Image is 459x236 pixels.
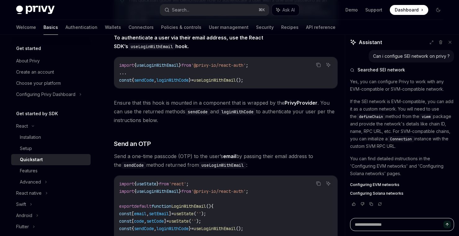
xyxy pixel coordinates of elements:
span: ( [189,218,191,224]
h5: Get started by SDK [16,110,58,117]
span: Send an OTP [114,139,151,148]
span: function [151,203,171,209]
code: loginWithCode [219,108,256,115]
div: Search... [172,6,189,14]
span: { [132,77,134,83]
div: Flutter [16,223,29,230]
span: { [132,226,134,231]
strong: email [223,153,236,159]
span: } [156,181,159,187]
div: Installation [20,134,41,141]
span: { [134,181,137,187]
div: Swift [16,201,26,208]
span: ; [246,62,248,68]
a: Features [11,165,91,176]
span: const [119,77,132,83]
span: } [189,77,191,83]
span: Ask AI [282,7,295,13]
a: Demo [345,7,358,13]
code: sendCode [121,162,146,169]
div: About Privy [16,57,40,65]
span: import [119,62,134,68]
span: ] [169,211,171,216]
p: If the SEI network is EVM-compatible, you can add it as a custom network. You will need to use th... [350,98,454,150]
span: ( [194,211,196,216]
span: (); [236,226,243,231]
span: import [119,181,134,187]
span: ⌘ K [259,7,265,12]
span: , [146,211,149,216]
span: (); [236,77,243,83]
span: = [166,218,169,224]
span: ); [201,211,206,216]
a: Installation [11,132,91,143]
span: Dashboard [395,7,419,13]
span: export [119,203,134,209]
span: '@privy-io/react-auth' [191,188,246,194]
span: ; [186,181,189,187]
a: Recipes [281,20,299,35]
a: Configuring EVM networks [350,182,454,187]
span: () [206,203,211,209]
span: from [159,181,169,187]
span: loginWithCode [156,77,189,83]
span: , [154,226,156,231]
span: default [134,203,151,209]
span: } [179,188,181,194]
span: Searched SEI network [358,67,405,73]
span: '' [196,211,201,216]
span: Connection [390,137,412,142]
span: useState [174,211,194,216]
span: useLoginWithEmail [194,77,236,83]
div: Can i configue SEI network on privy ? [373,53,450,59]
code: useLoginWithEmail [199,162,246,169]
span: Send a one-time passcode (OTP) to the user’s by passing their email address to the method returne... [114,152,338,169]
span: useState [169,218,189,224]
span: Configuring Solana networks [350,191,403,196]
span: defineChain [359,114,383,119]
a: User management [209,20,249,35]
div: Setup [20,145,32,152]
span: = [191,226,194,231]
a: Create an account [11,66,91,78]
a: Policies & controls [161,20,201,35]
span: code [134,218,144,224]
span: useLoginWithEmail [137,62,179,68]
code: useLoginWithEmail [128,43,175,50]
div: Features [20,167,38,175]
span: viem [422,114,430,119]
a: API reference [306,20,335,35]
a: Choose your platform [11,78,91,89]
span: { [211,203,214,209]
span: ] [164,218,166,224]
span: import [119,188,134,194]
a: Authentication [65,20,97,35]
a: About Privy [11,55,91,66]
a: Setup [11,143,91,154]
button: Searched SEI network [350,67,454,73]
span: from [181,188,191,194]
span: LoginWithEmail [171,203,206,209]
span: Configuring EVM networks [350,182,399,187]
div: React native [16,189,42,197]
span: setCode [146,218,164,224]
div: Quickstart [20,156,43,163]
span: email [134,211,146,216]
span: '@privy-io/react-auth' [191,62,246,68]
a: Dashboard [390,5,428,15]
span: const [119,211,132,216]
div: Configuring Privy Dashboard [16,91,75,98]
a: Wallets [105,20,121,35]
span: sendCode [134,226,154,231]
h5: Get started [16,45,41,52]
a: Configuring Solana networks [350,191,454,196]
div: Create an account [16,68,54,76]
div: React [16,122,28,130]
span: ; [246,188,248,194]
span: } [189,226,191,231]
span: Ensure that this hook is mounted in a component that is wrapped by the . You can use the returned... [114,98,338,125]
p: You can find detailed instructions in the 'Configuring EVM networks' and 'Configuring Solana netw... [350,155,454,177]
span: } [179,62,181,68]
span: Assistant [359,39,382,46]
button: Copy the contents from the code block [314,179,322,188]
